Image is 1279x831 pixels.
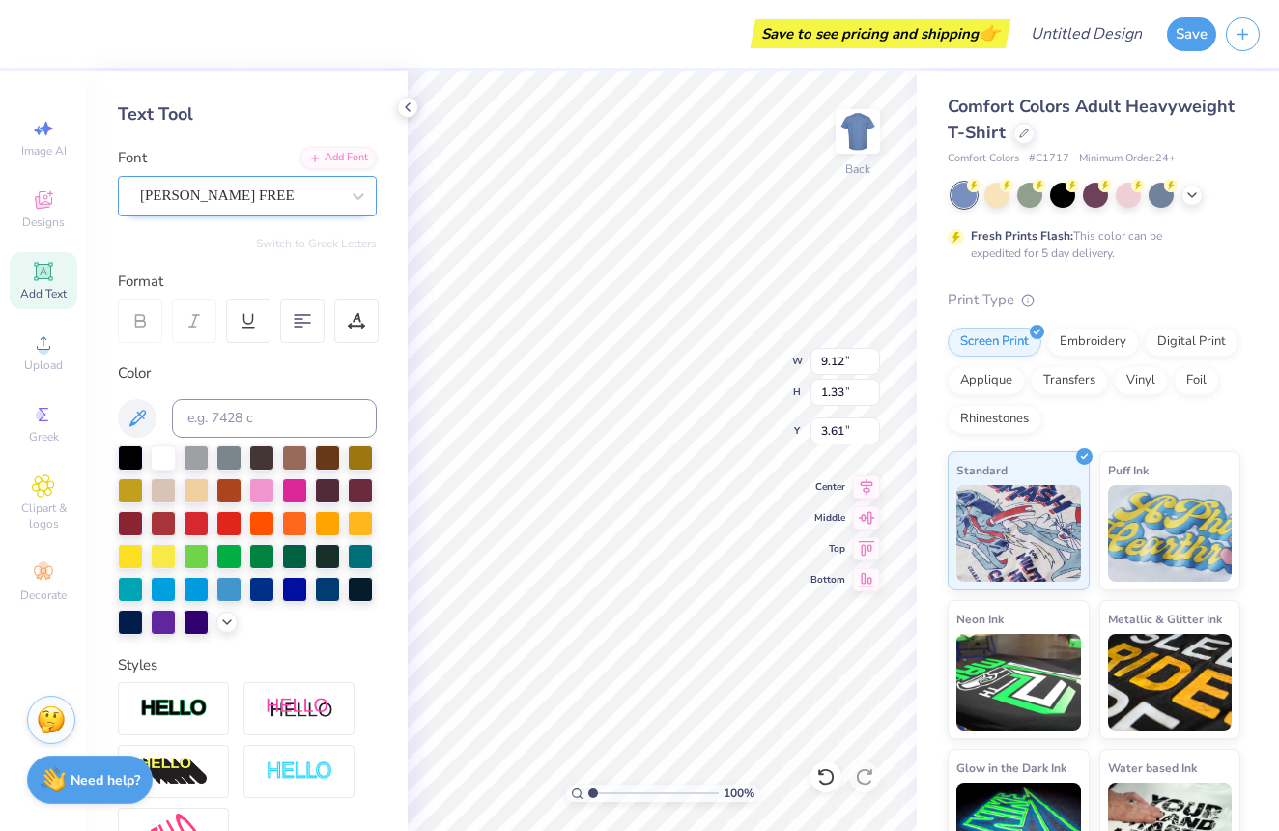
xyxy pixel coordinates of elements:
[971,228,1073,244] strong: Fresh Prints Flash:
[956,758,1066,778] span: Glow in the Dark Ink
[956,634,1081,731] img: Neon Ink
[1108,460,1149,480] span: Puff Ink
[845,160,870,178] div: Back
[118,362,377,385] div: Color
[118,654,377,676] div: Styles
[24,358,63,373] span: Upload
[1108,634,1233,731] img: Metallic & Glitter Ink
[956,485,1081,582] img: Standard
[1167,17,1216,51] button: Save
[948,328,1041,357] div: Screen Print
[172,399,377,438] input: e.g. 7428 c
[1079,151,1176,167] span: Minimum Order: 24 +
[140,757,208,788] img: 3d Illusion
[1108,609,1222,629] span: Metallic & Glitter Ink
[956,609,1004,629] span: Neon Ink
[1108,758,1197,778] span: Water based Ink
[118,147,147,169] label: Font
[810,511,845,525] span: Middle
[29,429,59,444] span: Greek
[948,95,1235,144] span: Comfort Colors Adult Heavyweight T-Shirt
[266,697,333,721] img: Shadow
[838,112,877,151] img: Back
[1031,366,1108,395] div: Transfers
[1114,366,1168,395] div: Vinyl
[256,236,377,251] button: Switch to Greek Letters
[1029,151,1069,167] span: # C1717
[810,542,845,556] span: Top
[20,286,67,301] span: Add Text
[1015,14,1157,53] input: Untitled Design
[810,573,845,587] span: Bottom
[118,271,379,293] div: Format
[20,587,67,603] span: Decorate
[724,785,754,802] span: 100 %
[266,760,333,783] img: Negative Space
[1047,328,1139,357] div: Embroidery
[21,143,67,158] span: Image AI
[948,151,1019,167] span: Comfort Colors
[140,698,208,720] img: Stroke
[971,227,1208,262] div: This color can be expedited for 5 day delivery.
[755,19,1006,48] div: Save to see pricing and shipping
[948,366,1025,395] div: Applique
[118,101,377,128] div: Text Tool
[10,501,77,531] span: Clipart & logos
[948,289,1240,311] div: Print Type
[1145,328,1238,357] div: Digital Print
[71,771,140,789] strong: Need help?
[979,21,1000,44] span: 👉
[956,460,1008,480] span: Standard
[948,405,1041,434] div: Rhinestones
[1174,366,1219,395] div: Foil
[300,147,377,169] div: Add Font
[22,215,65,230] span: Designs
[1108,485,1233,582] img: Puff Ink
[810,480,845,494] span: Center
